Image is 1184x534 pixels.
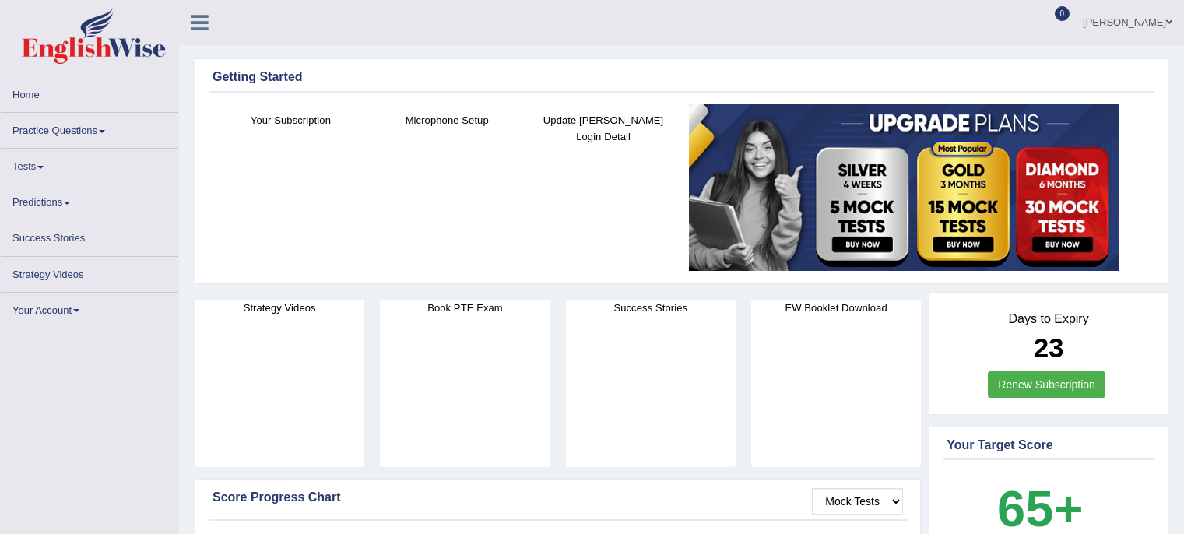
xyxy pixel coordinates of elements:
a: Home [1,77,178,107]
h4: EW Booklet Download [751,300,921,316]
h4: Days to Expiry [947,312,1151,326]
h4: Update [PERSON_NAME] Login Detail [533,112,674,145]
h4: Book PTE Exam [380,300,550,316]
a: Your Account [1,293,178,323]
a: Predictions [1,184,178,215]
a: Success Stories [1,220,178,251]
div: Score Progress Chart [213,488,903,507]
a: Practice Questions [1,113,178,143]
h4: Strategy Videos [195,300,364,316]
h4: Microphone Setup [377,112,518,128]
a: Renew Subscription [988,371,1105,398]
div: Your Target Score [947,436,1151,455]
a: Strategy Videos [1,257,178,287]
b: 23 [1034,332,1064,363]
span: 0 [1055,6,1070,21]
img: small5.jpg [689,104,1119,271]
a: Tests [1,149,178,179]
div: Getting Started [213,68,1151,86]
h4: Success Stories [566,300,736,316]
h4: Your Subscription [220,112,361,128]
